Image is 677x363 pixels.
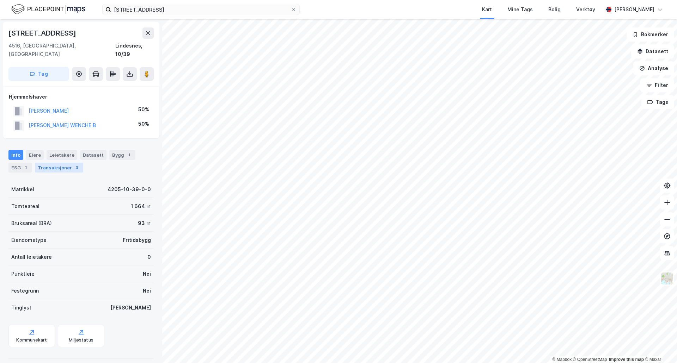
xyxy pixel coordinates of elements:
iframe: Chat Widget [642,329,677,363]
div: Bolig [548,5,561,14]
button: Analyse [633,61,674,75]
button: Tags [641,95,674,109]
div: 93 ㎡ [138,219,151,227]
div: Eiendomstype [11,236,47,244]
div: Nei [143,270,151,278]
button: Bokmerker [627,27,674,42]
img: Z [660,272,674,285]
div: Verktøy [576,5,595,14]
div: 4516, [GEOGRAPHIC_DATA], [GEOGRAPHIC_DATA] [8,42,115,58]
div: 50% [138,120,149,128]
div: Kontrollprogram for chat [642,329,677,363]
div: Leietakere [47,150,77,160]
div: Bruksareal (BRA) [11,219,52,227]
div: Eiere [26,150,44,160]
div: Kommunekart [16,337,47,343]
button: Datasett [631,44,674,58]
div: Bygg [109,150,135,160]
div: 4205-10-39-0-0 [108,185,151,194]
div: Tomteareal [11,202,39,211]
input: Søk på adresse, matrikkel, gårdeiere, leietakere eller personer [111,4,291,15]
div: 50% [138,105,149,114]
div: [PERSON_NAME] [614,5,654,14]
div: Kart [482,5,492,14]
div: Fritidsbygg [123,236,151,244]
div: Datasett [80,150,106,160]
div: Punktleie [11,270,35,278]
div: Nei [143,287,151,295]
div: 0 [147,253,151,261]
a: OpenStreetMap [573,357,607,362]
div: Info [8,150,23,160]
div: [STREET_ADDRESS] [8,27,78,39]
a: Mapbox [552,357,572,362]
div: Festegrunn [11,287,39,295]
div: [PERSON_NAME] [110,303,151,312]
div: 1 664 ㎡ [131,202,151,211]
a: Improve this map [609,357,644,362]
div: Mine Tags [507,5,533,14]
div: Matrikkel [11,185,34,194]
div: Hjemmelshaver [9,93,153,101]
img: logo.f888ab2527a4732fd821a326f86c7f29.svg [11,3,85,15]
div: 1 [126,151,133,158]
div: Antall leietakere [11,253,52,261]
div: 1 [22,164,29,171]
div: 3 [73,164,80,171]
div: Miljøstatus [69,337,93,343]
div: Tinglyst [11,303,31,312]
div: ESG [8,163,32,173]
button: Tag [8,67,69,81]
button: Filter [640,78,674,92]
div: Transaksjoner [35,163,83,173]
div: Lindesnes, 10/39 [115,42,154,58]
